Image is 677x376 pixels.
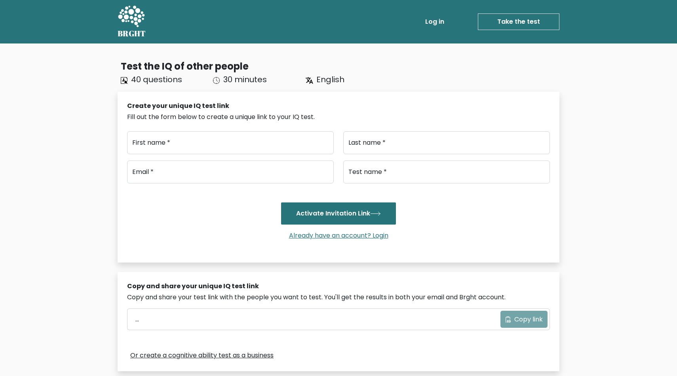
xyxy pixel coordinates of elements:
[316,74,344,85] span: English
[127,101,550,111] div: Create your unique IQ test link
[121,59,559,74] div: Test the IQ of other people
[127,131,334,154] input: First name
[118,3,146,40] a: BRGHT
[118,29,146,38] h5: BRGHT
[127,293,550,302] div: Copy and share your test link with the people you want to test. You'll get the results in both yo...
[422,14,447,30] a: Log in
[131,74,182,85] span: 40 questions
[478,13,559,30] a: Take the test
[343,161,550,183] input: Test name
[281,202,396,225] button: Activate Invitation Link
[127,282,550,291] div: Copy and share your unique IQ test link
[343,131,550,154] input: Last name
[286,231,392,240] a: Already have an account? Login
[127,112,550,122] div: Fill out the form below to create a unique link to your IQ test.
[127,161,334,183] input: Email
[130,351,274,360] a: Or create a cognitive ability test as a business
[223,74,267,85] span: 30 minutes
